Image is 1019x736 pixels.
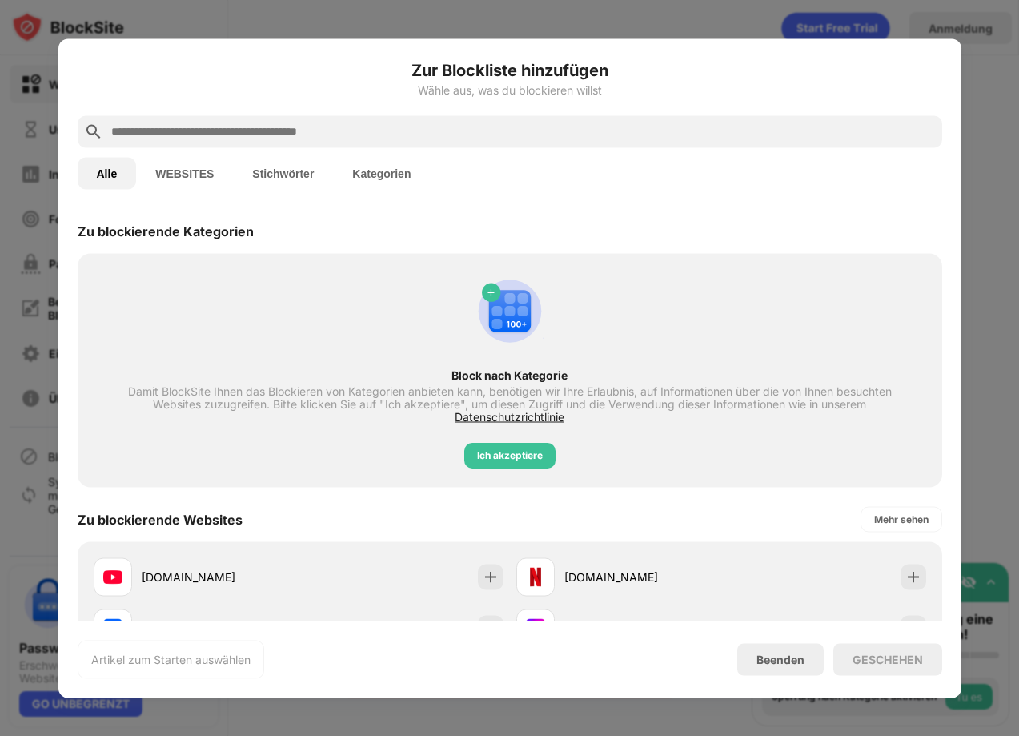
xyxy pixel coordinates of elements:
div: GESCHEHEN [853,653,923,666]
div: Wähle aus, was du blockieren willst [78,83,942,96]
div: Artikel zum Starten auswählen [91,651,251,667]
img: category-add.svg [471,272,548,349]
img: search.svg [84,122,103,141]
img: favicons [526,567,545,586]
div: Zu blockierende Websites [78,511,243,527]
h6: Zur Blockliste hinzufügen [78,58,942,82]
div: Ich akzeptiere [477,447,543,463]
div: Beenden [756,653,804,666]
div: Block nach Kategorie [106,368,913,381]
span: Datenschutzrichtlinie [455,409,564,423]
div: Zu blockierende Kategorien [78,223,254,239]
img: favicons [526,618,545,637]
button: WEBSITES [136,157,233,189]
button: Stichwörter [233,157,333,189]
div: [DOMAIN_NAME] [564,620,721,637]
div: Mehr sehen [874,511,929,527]
img: favicons [103,567,122,586]
button: Alle [78,157,137,189]
img: favicons [103,618,122,637]
div: [DOMAIN_NAME] [564,569,721,585]
div: Damit BlockSite Ihnen das Blockieren von Kategorien anbieten kann, benötigen wir Ihre Erlaubnis, ... [106,384,913,423]
button: Kategorien [333,157,430,189]
div: [DOMAIN_NAME] [142,620,299,637]
div: [DOMAIN_NAME] [142,569,299,585]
